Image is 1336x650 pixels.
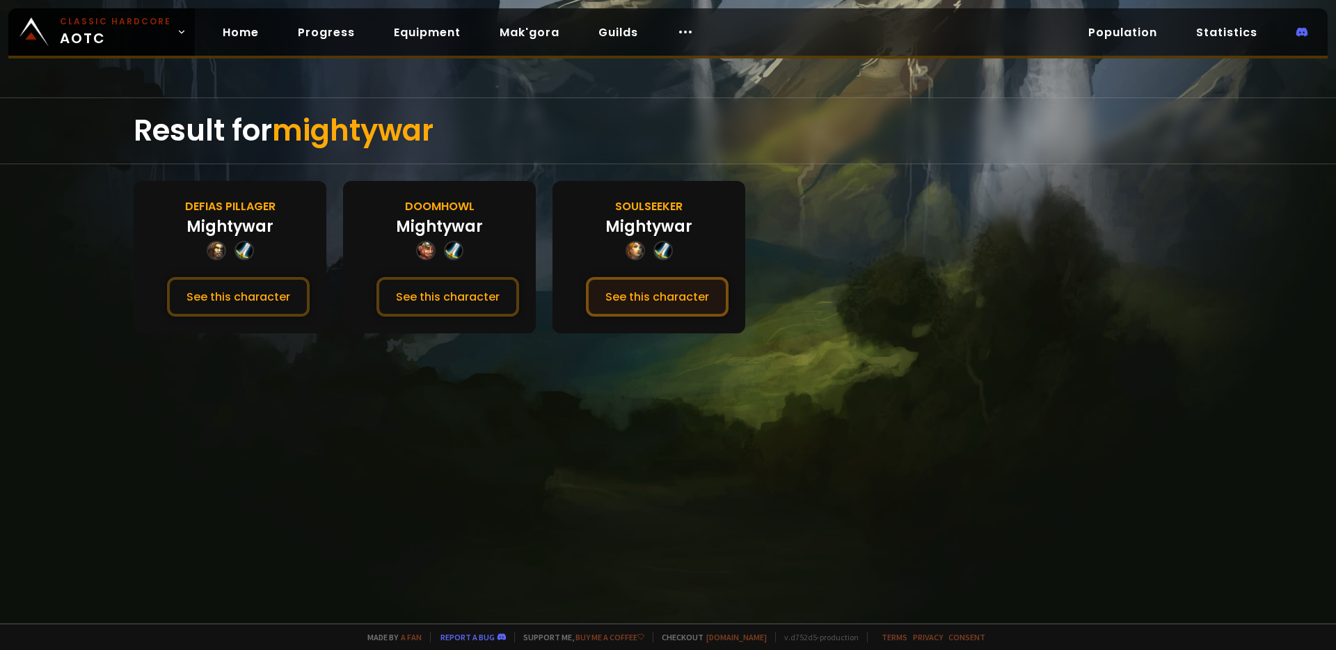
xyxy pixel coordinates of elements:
small: Classic Hardcore [60,15,171,28]
a: Home [212,18,270,47]
div: Mightywar [396,215,483,238]
button: See this character [586,277,729,317]
a: Report a bug [440,632,495,642]
a: Statistics [1185,18,1269,47]
span: mightywar [272,110,434,151]
a: Classic HardcoreAOTC [8,8,195,56]
a: Population [1077,18,1168,47]
a: Consent [948,632,985,642]
div: Doomhowl [405,198,475,215]
a: a fan [401,632,422,642]
a: Equipment [383,18,472,47]
a: Buy me a coffee [575,632,644,642]
span: v. d752d5 - production [775,632,859,642]
a: Mak'gora [488,18,571,47]
div: Mightywar [186,215,273,238]
a: Terms [882,632,907,642]
div: Mightywar [605,215,692,238]
button: See this character [167,277,310,317]
div: Result for [134,98,1202,164]
span: Support me, [514,632,644,642]
a: Guilds [587,18,649,47]
span: Checkout [653,632,767,642]
a: Progress [287,18,366,47]
span: AOTC [60,15,171,49]
div: Defias Pillager [185,198,276,215]
span: Made by [359,632,422,642]
button: See this character [376,277,519,317]
a: Privacy [913,632,943,642]
div: Soulseeker [615,198,683,215]
a: [DOMAIN_NAME] [706,632,767,642]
